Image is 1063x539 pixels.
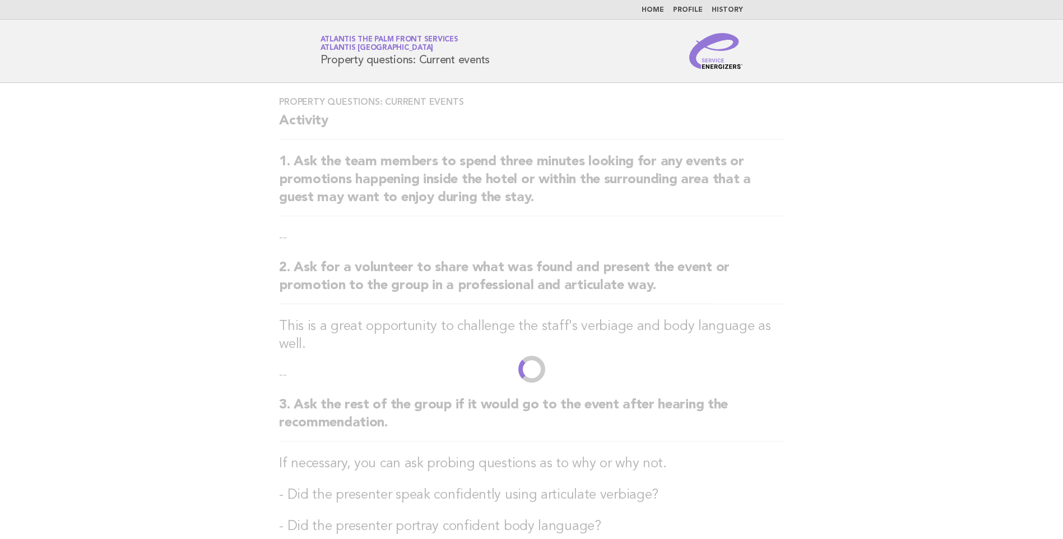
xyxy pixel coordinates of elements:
[279,112,784,140] h2: Activity
[279,230,784,245] p: --
[279,318,784,354] h3: This is a great opportunity to challenge the staff's verbiage and body language as well.
[689,33,743,69] img: Service Energizers
[642,7,664,13] a: Home
[279,153,784,216] h2: 1. Ask the team members to spend three minutes looking for any events or promotions happening ins...
[279,518,784,536] h3: - Did the presenter portray confident body language?
[279,259,784,304] h2: 2. Ask for a volunteer to share what was found and present the event or promotion to the group in...
[279,396,784,442] h2: 3. Ask the rest of the group if it would go to the event after hearing the recommendation.
[712,7,743,13] a: History
[279,455,784,473] h3: If necessary, you can ask probing questions as to why or why not.
[279,367,784,383] p: --
[673,7,703,13] a: Profile
[279,96,784,108] h3: Property questions: Current events
[321,36,490,66] h1: Property questions: Current events
[321,45,434,52] span: Atlantis [GEOGRAPHIC_DATA]
[321,36,458,52] a: Atlantis The Palm Front ServicesAtlantis [GEOGRAPHIC_DATA]
[279,486,784,504] h3: - Did the presenter speak confidently using articulate verbiage?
